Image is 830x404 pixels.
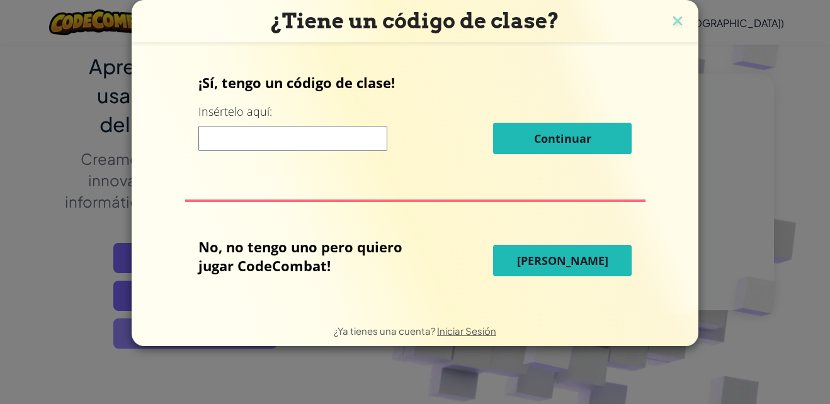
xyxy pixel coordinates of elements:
span: Continuar [534,131,591,146]
a: Iniciar Sesión [437,325,496,337]
span: ¿Ya tienes una cuenta? [334,325,437,337]
label: Insértelo aquí: [198,104,272,120]
button: [PERSON_NAME] [493,245,632,276]
img: close icon [669,13,686,31]
p: No, no tengo uno pero quiero jugar CodeCombat! [198,237,430,275]
span: [PERSON_NAME] [517,253,608,268]
span: ¿Tiene un código de clase? [271,8,559,33]
p: ¡Sí, tengo un código de clase! [198,73,632,92]
button: Continuar [493,123,632,154]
